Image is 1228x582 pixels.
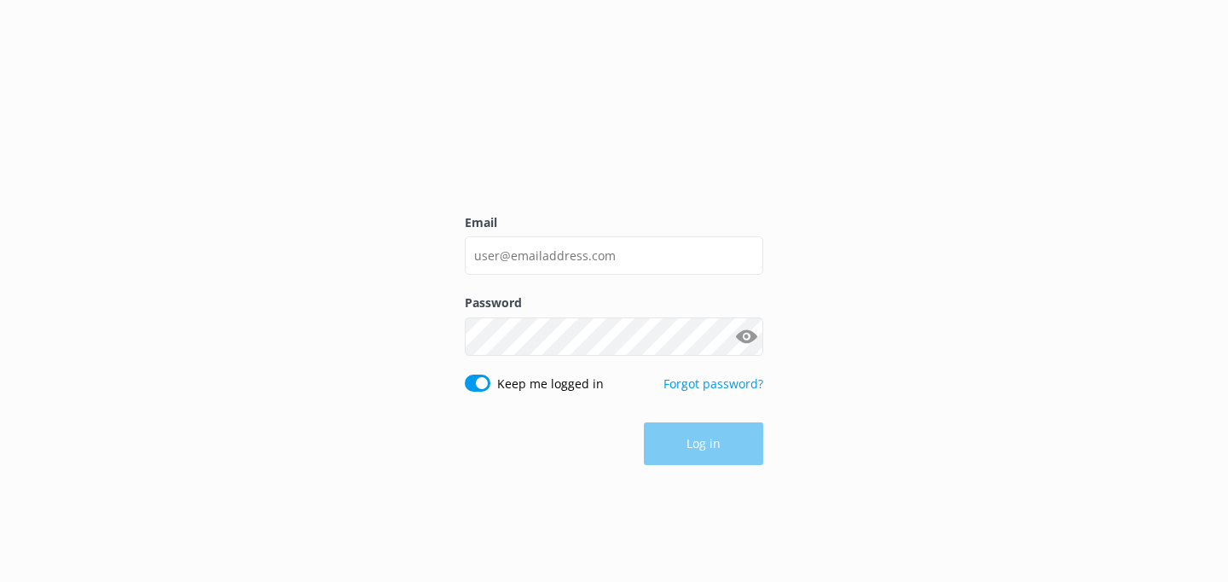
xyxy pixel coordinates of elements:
[729,319,763,353] button: Show password
[465,294,763,312] label: Password
[663,375,763,392] a: Forgot password?
[465,213,763,232] label: Email
[497,375,604,393] label: Keep me logged in
[465,236,763,275] input: user@emailaddress.com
